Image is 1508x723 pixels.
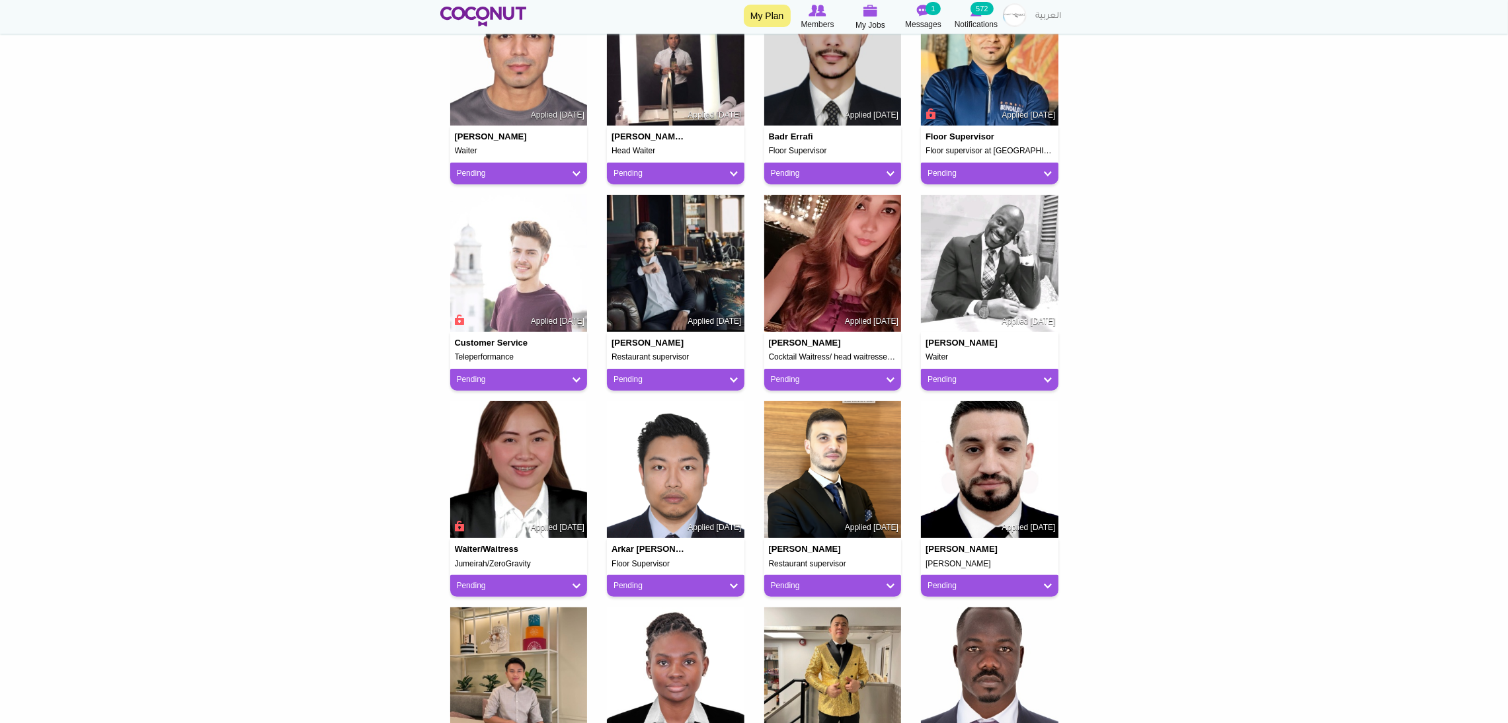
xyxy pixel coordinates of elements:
[450,401,588,539] img: Leah Mae Witara's picture
[455,560,583,568] h5: Jumeirah/ZeroGravity
[921,401,1058,539] img: Halim Khobzaoui's picture
[744,5,791,27] a: My Plan
[928,374,1052,385] a: Pending
[614,168,738,179] a: Pending
[771,580,895,591] a: Pending
[455,338,532,348] h4: Customer Service
[971,5,982,17] img: Notifications
[769,147,897,155] h5: Floor Supervisor
[844,3,897,32] a: My Jobs My Jobs
[917,5,930,17] img: Messages
[457,580,581,591] a: Pending
[926,2,940,15] small: 1
[769,132,846,141] h4: Badr Errafi
[771,374,895,385] a: Pending
[764,195,902,332] img: Kristina Bruan's picture
[905,18,941,31] span: Messages
[607,195,744,332] img: Moazam Saleem's picture
[612,353,740,361] h5: Restaurant supervisor
[924,107,935,120] span: Connect to Unlock the Profile
[863,5,878,17] img: My Jobs
[612,560,740,568] h5: Floor Supervisor
[455,132,532,141] h4: [PERSON_NAME]
[926,132,1002,141] h4: Floor Supervisor
[926,338,1002,348] h4: [PERSON_NAME]
[921,195,1058,332] img: Kevin Samuriwo's picture
[764,401,902,539] img: Abdou Abou Aldahab's picture
[809,5,826,17] img: Browse Members
[955,18,998,31] span: Notifications
[928,168,1052,179] a: Pending
[450,195,588,332] img: Kevin Lopes's picture
[612,132,688,141] h4: [PERSON_NAME] [EMAIL_ADDRESS][DOMAIN_NAME]
[614,374,738,385] a: Pending
[440,7,527,26] img: Home
[614,580,738,591] a: Pending
[897,3,950,31] a: Messages Messages 1
[769,353,897,361] h5: Cocktail Waitress/ head waitresses/vip waitress/waitress
[453,313,465,326] span: Connect to Unlock the Profile
[791,3,844,31] a: Browse Members Members
[971,2,993,15] small: 572
[769,560,897,568] h5: Restaurant supervisor
[926,560,1054,568] h5: [PERSON_NAME]
[612,147,740,155] h5: Head Waiter
[926,353,1054,361] h5: Waiter
[769,338,846,348] h4: [PERSON_NAME]
[455,147,583,155] h5: Waiter
[926,545,1002,554] h4: [PERSON_NAME]
[801,18,834,31] span: Members
[926,147,1054,155] h5: Floor supervisor at [GEOGRAPHIC_DATA]
[457,374,581,385] a: Pending
[855,19,885,32] span: My Jobs
[455,545,532,554] h4: Waiter/Waitress
[612,338,688,348] h4: [PERSON_NAME]
[612,545,688,554] h4: Arkar [PERSON_NAME]
[771,168,895,179] a: Pending
[950,3,1003,31] a: Notifications Notifications 572
[455,353,583,361] h5: Teleperformance
[1029,3,1068,30] a: العربية
[607,401,744,539] img: Arkar Tun Kyaw's picture
[453,519,465,533] span: Connect to Unlock the Profile
[928,580,1052,591] a: Pending
[769,545,846,554] h4: [PERSON_NAME]
[457,168,581,179] a: Pending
